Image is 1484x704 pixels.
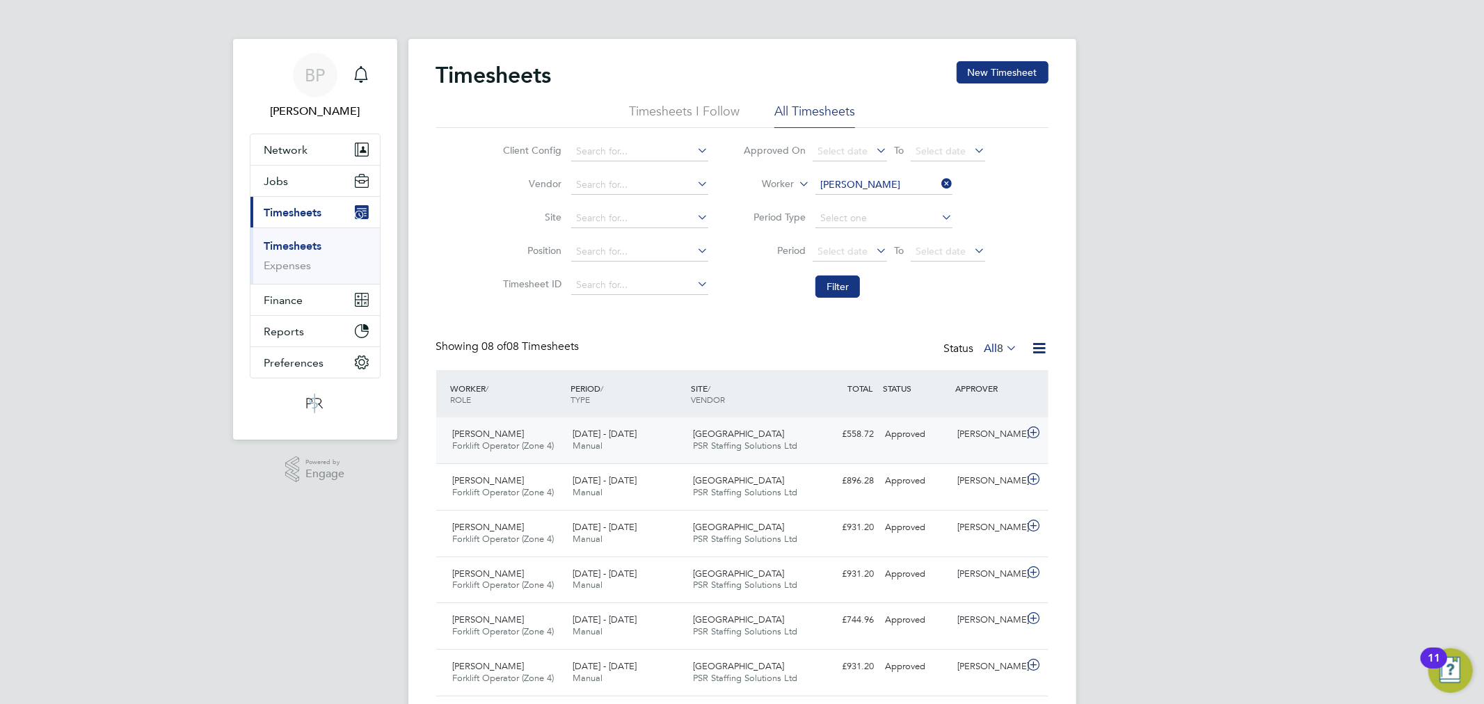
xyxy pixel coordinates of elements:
[808,516,880,539] div: £931.20
[693,533,797,545] span: PSR Staffing Solutions Ltd
[250,227,380,284] div: Timesheets
[573,533,603,545] span: Manual
[482,339,580,353] span: 08 Timesheets
[305,456,344,468] span: Powered by
[815,175,952,195] input: Search for...
[952,609,1024,632] div: [PERSON_NAME]
[808,655,880,678] div: £931.20
[264,206,322,219] span: Timesheets
[815,209,952,228] input: Select one
[743,211,806,223] label: Period Type
[482,339,507,353] span: 08 of
[499,211,561,223] label: Site
[708,383,710,394] span: /
[264,239,322,253] a: Timesheets
[693,521,784,533] span: [GEOGRAPHIC_DATA]
[880,470,952,493] div: Approved
[952,470,1024,493] div: [PERSON_NAME]
[453,428,525,440] span: [PERSON_NAME]
[573,660,637,672] span: [DATE] - [DATE]
[880,563,952,586] div: Approved
[499,177,561,190] label: Vendor
[571,209,708,228] input: Search for...
[571,394,590,405] span: TYPE
[1428,648,1473,693] button: Open Resource Center, 11 new notifications
[264,356,324,369] span: Preferences
[453,521,525,533] span: [PERSON_NAME]
[453,614,525,625] span: [PERSON_NAME]
[567,376,687,412] div: PERIOD
[600,383,603,394] span: /
[629,103,740,128] li: Timesheets I Follow
[957,61,1048,83] button: New Timesheet
[573,474,637,486] span: [DATE] - [DATE]
[815,275,860,298] button: Filter
[486,383,489,394] span: /
[264,175,289,188] span: Jobs
[453,579,554,591] span: Forklift Operator (Zone 4)
[264,259,312,272] a: Expenses
[916,145,966,157] span: Select date
[571,142,708,161] input: Search for...
[817,145,868,157] span: Select date
[305,468,344,480] span: Engage
[453,474,525,486] span: [PERSON_NAME]
[880,609,952,632] div: Approved
[250,392,381,415] a: Go to home page
[693,672,797,684] span: PSR Staffing Solutions Ltd
[573,568,637,579] span: [DATE] - [DATE]
[453,568,525,579] span: [PERSON_NAME]
[264,143,308,157] span: Network
[571,175,708,195] input: Search for...
[302,392,327,415] img: psrsolutions-logo-retina.png
[571,242,708,262] input: Search for...
[880,516,952,539] div: Approved
[743,244,806,257] label: Period
[571,275,708,295] input: Search for...
[499,144,561,157] label: Client Config
[250,316,380,346] button: Reports
[250,347,380,378] button: Preferences
[693,625,797,637] span: PSR Staffing Solutions Ltd
[305,66,325,84] span: BP
[817,245,868,257] span: Select date
[573,428,637,440] span: [DATE] - [DATE]
[693,568,784,579] span: [GEOGRAPHIC_DATA]
[952,655,1024,678] div: [PERSON_NAME]
[285,456,344,483] a: Powered byEngage
[890,141,908,159] span: To
[808,423,880,446] div: £558.72
[453,533,554,545] span: Forklift Operator (Zone 4)
[731,177,794,191] label: Worker
[808,470,880,493] div: £896.28
[952,516,1024,539] div: [PERSON_NAME]
[952,563,1024,586] div: [PERSON_NAME]
[693,486,797,498] span: PSR Staffing Solutions Ltd
[436,61,552,89] h2: Timesheets
[687,376,808,412] div: SITE
[693,440,797,451] span: PSR Staffing Solutions Ltd
[693,579,797,591] span: PSR Staffing Solutions Ltd
[233,39,397,440] nav: Main navigation
[250,166,380,196] button: Jobs
[453,625,554,637] span: Forklift Operator (Zone 4)
[890,241,908,259] span: To
[743,144,806,157] label: Approved On
[573,672,603,684] span: Manual
[453,660,525,672] span: [PERSON_NAME]
[952,423,1024,446] div: [PERSON_NAME]
[774,103,855,128] li: All Timesheets
[693,614,784,625] span: [GEOGRAPHIC_DATA]
[998,342,1004,355] span: 8
[499,244,561,257] label: Position
[573,440,603,451] span: Manual
[499,278,561,290] label: Timesheet ID
[250,134,380,165] button: Network
[916,245,966,257] span: Select date
[573,625,603,637] span: Manual
[447,376,568,412] div: WORKER
[250,197,380,227] button: Timesheets
[250,103,381,120] span: Ben Perkin
[880,376,952,401] div: STATUS
[451,394,472,405] span: ROLE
